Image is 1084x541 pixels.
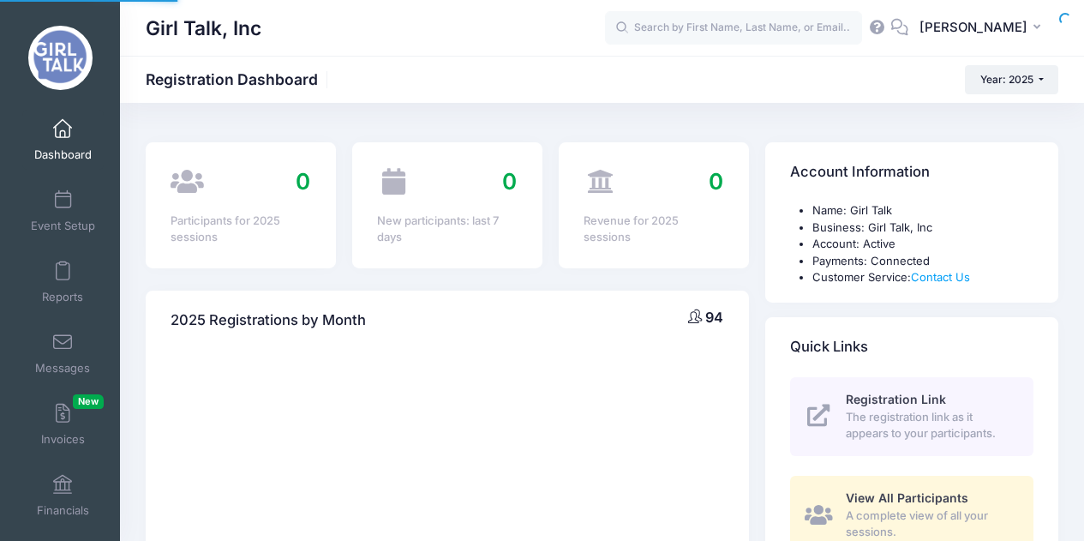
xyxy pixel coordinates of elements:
span: Financials [37,503,89,518]
div: Participants for 2025 sessions [171,213,310,246]
div: Revenue for 2025 sessions [584,213,723,246]
li: Customer Service: [812,269,1033,286]
span: 94 [705,309,723,326]
li: Payments: Connected [812,253,1033,270]
h4: Quick Links [790,322,868,371]
span: 0 [296,168,310,195]
span: A complete view of all your sessions. [846,508,1014,541]
a: Contact Us [911,270,970,284]
li: Account: Active [812,236,1033,253]
span: View All Participants [846,490,968,505]
span: Registration Link [846,392,946,406]
span: Reports [42,290,83,304]
h4: 2025 Registrations by Month [171,296,366,345]
span: Dashboard [34,147,92,162]
span: Messages [35,361,90,376]
li: Business: Girl Talk, Inc [812,219,1033,237]
a: Event Setup [22,181,104,241]
input: Search by First Name, Last Name, or Email... [605,11,862,45]
h1: Girl Talk, Inc [146,9,261,48]
h4: Account Information [790,148,930,197]
span: [PERSON_NAME] [919,18,1027,37]
a: Reports [22,252,104,312]
a: InvoicesNew [22,394,104,454]
span: The registration link as it appears to your participants. [846,409,1014,442]
span: Year: 2025 [980,73,1033,86]
li: Name: Girl Talk [812,202,1033,219]
span: New [73,394,104,409]
img: Girl Talk, Inc [28,26,93,90]
a: Dashboard [22,110,104,170]
span: Event Setup [31,219,95,233]
div: New participants: last 7 days [377,213,517,246]
button: Year: 2025 [965,65,1058,94]
span: 0 [502,168,517,195]
span: 0 [709,168,723,195]
button: [PERSON_NAME] [908,9,1058,48]
span: Invoices [41,432,85,447]
a: Messages [22,323,104,383]
a: Financials [22,466,104,526]
a: Registration Link The registration link as it appears to your participants. [790,377,1033,456]
h1: Registration Dashboard [146,70,332,88]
